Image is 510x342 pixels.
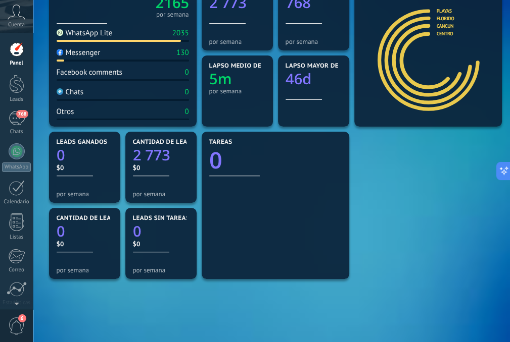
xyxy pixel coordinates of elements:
span: Lapso medio de réplica [209,63,289,70]
img: Messenger [57,49,63,55]
span: Leads ganados [57,139,108,146]
div: Messenger [57,48,101,58]
a: 2 773 [133,145,189,165]
div: por semana [57,266,113,274]
text: 0 [57,221,65,241]
div: Leads [2,96,31,103]
span: Cantidad de leads activos [133,139,223,146]
div: por semana [133,190,189,198]
text: 5m [209,69,231,89]
a: 0 [209,145,342,176]
a: 46d [286,69,342,89]
div: Panel [2,60,31,67]
div: Facebook comments [57,68,122,77]
div: 2035 [172,28,189,38]
div: $0 [57,163,113,172]
span: Lapso mayor de réplica [286,63,366,70]
span: 768 [16,110,28,118]
text: 46d [286,69,311,89]
div: por semana [286,38,342,45]
div: por semana [57,190,113,198]
a: 0 [133,221,189,241]
text: 0 [209,145,222,176]
text: 2 773 [133,145,170,165]
span: Cantidad de leads perdidos [57,215,153,222]
div: por semana [209,87,265,95]
a: 0 [57,145,113,165]
div: Chats [2,129,31,135]
div: 0 [184,68,189,77]
a: Playas [436,8,451,14]
div: Calendario [2,199,31,205]
div: 0 [184,107,189,117]
a: Centro [436,30,453,37]
a: Cancun [436,23,453,29]
div: $0 [57,240,113,248]
span: 6 [18,314,26,322]
img: Chats [57,88,63,95]
div: Correo [2,267,31,273]
span: Cuenta [8,22,25,28]
div: 0 [184,87,189,97]
text: 0 [133,221,142,241]
div: por semana [156,12,189,17]
div: Otros [57,107,74,117]
div: $0 [133,240,189,248]
div: Chats [57,87,84,97]
img: WhatsApp Lite [57,29,63,36]
div: Listas [2,234,31,241]
div: WhatsApp Lite [57,28,113,38]
div: por semana [133,266,189,274]
a: 0 [57,221,113,241]
div: $0 [133,163,189,172]
span: Leads sin tareas [133,215,190,222]
div: 130 [176,48,189,58]
span: Tareas [209,139,233,146]
a: Florido [436,15,454,22]
div: WhatsApp [2,162,31,172]
div: por semana [209,38,265,45]
text: 0 [57,145,65,165]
